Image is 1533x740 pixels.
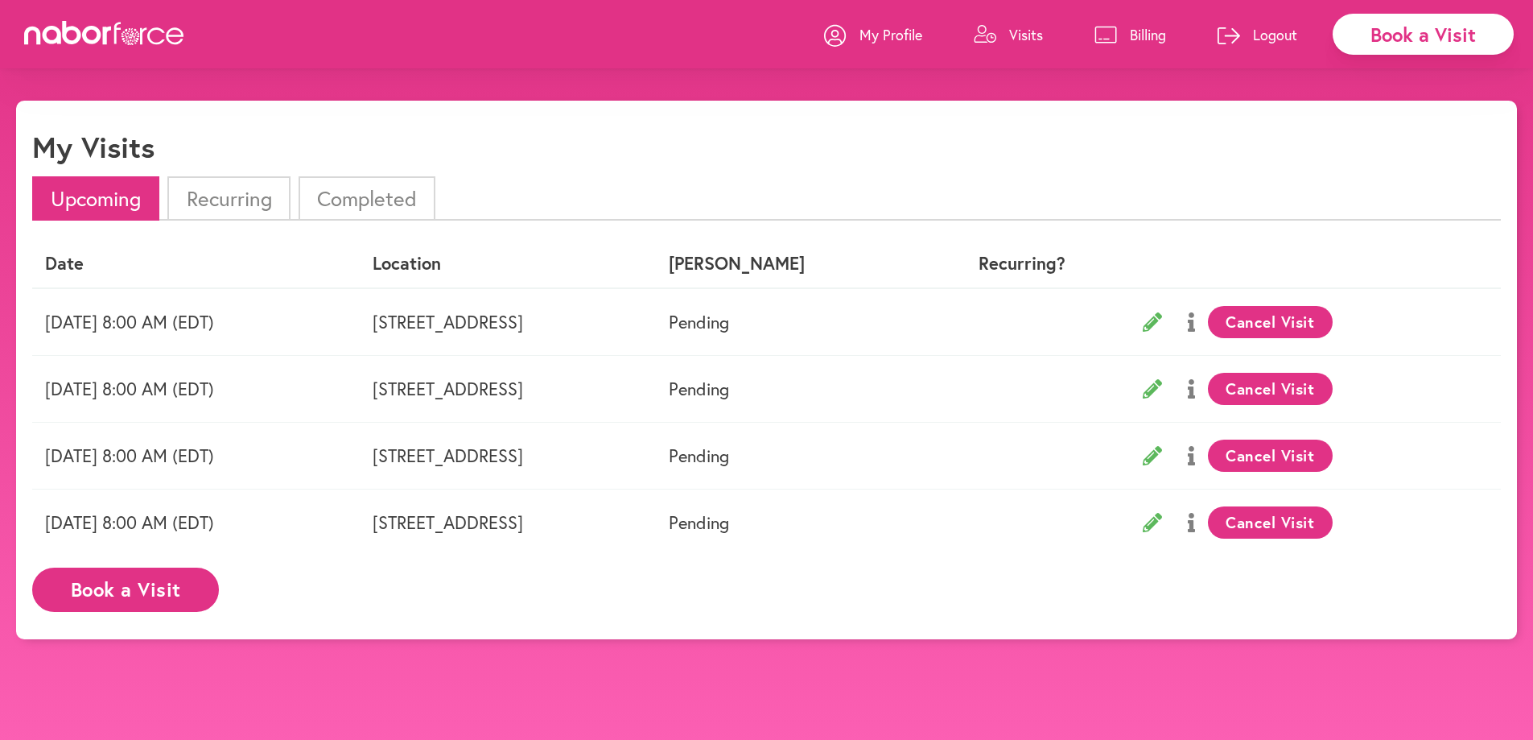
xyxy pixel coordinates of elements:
[360,240,656,287] th: Location
[1333,14,1514,55] div: Book a Visit
[824,10,922,59] a: My Profile
[928,240,1117,287] th: Recurring?
[1130,25,1166,44] p: Billing
[656,240,928,287] th: [PERSON_NAME]
[859,25,922,44] p: My Profile
[299,176,435,221] li: Completed
[1009,25,1043,44] p: Visits
[656,422,928,489] td: Pending
[656,288,928,356] td: Pending
[656,489,928,556] td: Pending
[32,240,360,287] th: Date
[32,489,360,556] td: [DATE] 8:00 AM (EDT)
[1208,306,1333,338] button: Cancel Visit
[1218,10,1297,59] a: Logout
[360,355,656,422] td: [STREET_ADDRESS]
[32,355,360,422] td: [DATE] 8:00 AM (EDT)
[32,580,219,595] a: Book a Visit
[32,422,360,489] td: [DATE] 8:00 AM (EDT)
[1208,373,1333,405] button: Cancel Visit
[360,288,656,356] td: [STREET_ADDRESS]
[1208,506,1333,539] button: Cancel Visit
[360,422,656,489] td: [STREET_ADDRESS]
[32,288,360,356] td: [DATE] 8:00 AM (EDT)
[32,130,155,164] h1: My Visits
[32,176,159,221] li: Upcoming
[1208,440,1333,472] button: Cancel Visit
[656,355,928,422] td: Pending
[167,176,290,221] li: Recurring
[974,10,1043,59] a: Visits
[360,489,656,556] td: [STREET_ADDRESS]
[32,568,219,612] button: Book a Visit
[1253,25,1297,44] p: Logout
[1094,10,1166,59] a: Billing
